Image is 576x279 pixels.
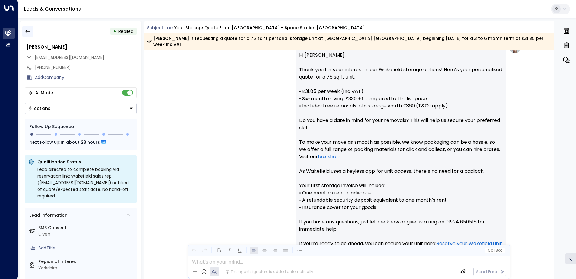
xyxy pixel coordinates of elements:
span: In about 23 hours [61,139,100,146]
button: Cc|Bcc [485,248,504,253]
div: Button group with a nested menu [25,103,137,114]
div: • [113,26,116,37]
button: Undo [190,247,198,254]
span: Subject Line: [147,25,174,31]
p: Qualification Status [37,159,133,165]
div: [PERSON_NAME] is requesting a quote for a 75 sq ft personal storage unit at [GEOGRAPHIC_DATA] [GE... [147,35,551,47]
div: AddCompany [35,74,137,81]
div: The agent signature is added automatically [225,269,313,274]
div: Actions [28,106,50,111]
div: [PHONE_NUMBER] [35,64,137,71]
div: Lead Information [27,212,67,219]
div: AI Mode [35,90,53,96]
span: | [493,248,495,252]
button: Redo [201,247,208,254]
a: box shop [318,153,340,160]
div: Next Follow Up: [30,139,132,146]
div: Lead directed to complete booking via reservation link; Wakefield sales rep ([EMAIL_ADDRESS][DOMA... [37,166,133,199]
label: Region of Interest [38,258,134,265]
span: ndowousman94@yahoo.it [35,54,104,61]
div: Given [38,231,134,237]
a: Leads & Conversations [24,5,81,12]
label: SMS Consent [38,225,134,231]
div: Yorkshire [38,265,134,271]
span: [EMAIL_ADDRESS][DOMAIN_NAME] [35,54,104,60]
div: Follow Up Sequence [30,123,132,130]
p: Hi [PERSON_NAME], Thank you for your interest in our Wakefield storage options! Here’s your perso... [299,52,503,269]
span: Replied [118,28,133,34]
a: Reserve your Wakefield unit [436,240,502,247]
div: AddTitle [38,245,134,251]
div: [PERSON_NAME] [27,43,137,51]
span: Cc Bcc [487,248,502,252]
button: Actions [25,103,137,114]
div: Your storage quote from [GEOGRAPHIC_DATA] - Space Station [GEOGRAPHIC_DATA] [174,25,365,31]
